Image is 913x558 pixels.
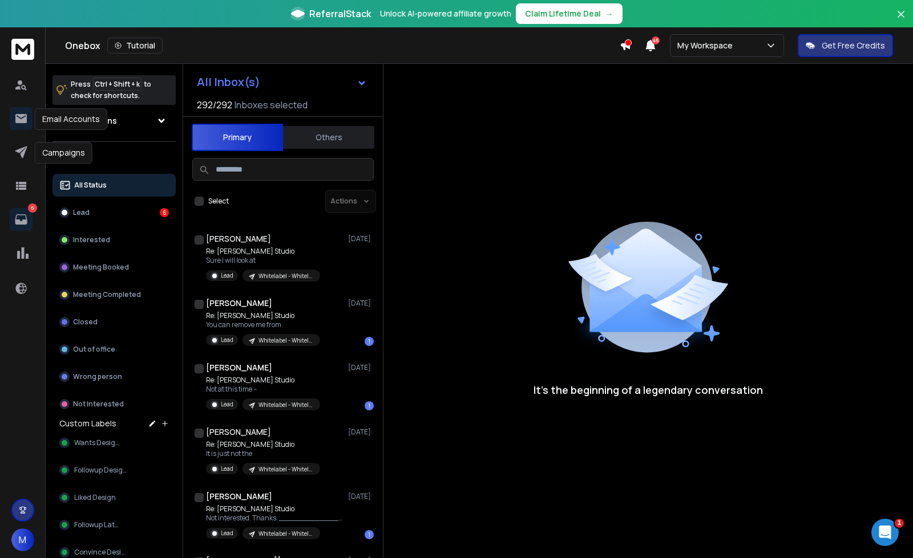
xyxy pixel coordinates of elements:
[235,98,308,112] h3: Inboxes selected
[206,362,272,373] h1: [PERSON_NAME]
[206,376,320,385] p: Re: [PERSON_NAME] Studio
[52,151,176,167] h3: Filters
[74,466,127,475] span: Followup Design
[74,520,122,530] span: Followup Later
[258,465,313,474] p: Whitelabel - Whitelabel 1
[52,486,176,509] button: Liked Design
[348,492,374,501] p: [DATE]
[206,514,343,523] p: Not interested. Thanks. ________________________________ From:
[52,229,176,251] button: Interested
[677,40,737,51] p: My Workspace
[258,401,313,409] p: Whitelabel - Whitelabel 1
[73,317,98,327] p: Closed
[192,124,283,151] button: Primary
[221,529,233,537] p: Lead
[206,504,343,514] p: Re: [PERSON_NAME] Studio
[188,71,376,93] button: All Inbox(s)
[365,337,374,346] div: 1
[52,365,176,388] button: Wrong person
[206,426,271,438] h1: [PERSON_NAME]
[206,298,272,309] h1: [PERSON_NAME]
[197,98,232,112] span: 292 / 292
[52,311,176,333] button: Closed
[206,320,320,329] p: You can remove me from
[206,385,320,394] p: Not at this time --
[73,290,141,299] p: Meeting Completed
[74,438,120,447] span: Wants Design
[258,530,313,538] p: Whitelabel - Whitelabel 1
[534,382,763,398] p: It’s the beginning of a legendary conversation
[206,247,320,256] p: Re: [PERSON_NAME] Studio
[221,400,233,409] p: Lead
[206,311,320,320] p: Re: [PERSON_NAME] Studio
[11,528,34,551] button: M
[73,372,122,381] p: Wrong person
[73,345,115,354] p: Out of office
[52,459,176,482] button: Followup Design
[74,548,130,557] span: Convince Design
[52,109,176,132] button: All Campaigns
[283,125,374,150] button: Others
[605,8,613,19] span: →
[206,233,271,245] h1: [PERSON_NAME]
[52,201,176,224] button: Lead6
[221,465,233,473] p: Lead
[74,181,107,190] p: All Status
[380,8,511,19] p: Unlock AI-powered affiliate growth
[74,493,116,502] span: Liked Design
[348,299,374,308] p: [DATE]
[798,34,893,57] button: Get Free Credits
[365,530,374,539] div: 1
[28,203,37,213] p: 6
[35,142,92,164] div: Campaigns
[652,36,660,44] span: 45
[52,514,176,536] button: Followup Later
[52,256,176,279] button: Meeting Booked
[206,449,320,458] p: It is just not the
[160,208,169,217] div: 6
[221,336,233,344] p: Lead
[197,76,260,88] h1: All Inbox(s)
[348,234,374,243] p: [DATE]
[52,393,176,416] button: Not Interested
[894,7,908,34] button: Close banner
[348,427,374,437] p: [DATE]
[258,272,313,280] p: Whitelabel - Whitelabel 1
[10,208,33,231] a: 6
[35,108,107,130] div: Email Accounts
[52,174,176,197] button: All Status
[258,336,313,345] p: Whitelabel - Whitelabel 1
[52,283,176,306] button: Meeting Completed
[516,3,623,24] button: Claim Lifetime Deal→
[59,418,116,429] h3: Custom Labels
[206,440,320,449] p: Re: [PERSON_NAME] Studio
[822,40,885,51] p: Get Free Credits
[206,491,272,502] h1: [PERSON_NAME]
[895,519,904,528] span: 1
[309,7,371,21] span: ReferralStack
[365,401,374,410] div: 1
[93,78,142,91] span: Ctrl + Shift + k
[52,431,176,454] button: Wants Design
[348,363,374,372] p: [DATE]
[65,38,620,54] div: Onebox
[73,400,124,409] p: Not Interested
[871,519,899,546] iframe: Intercom live chat
[221,271,233,280] p: Lead
[208,197,229,206] label: Select
[107,38,163,54] button: Tutorial
[52,338,176,361] button: Out of office
[73,235,110,245] p: Interested
[71,79,151,101] p: Press to check for shortcuts.
[73,208,90,217] p: Lead
[73,263,129,272] p: Meeting Booked
[206,256,320,265] p: Sure I will look at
